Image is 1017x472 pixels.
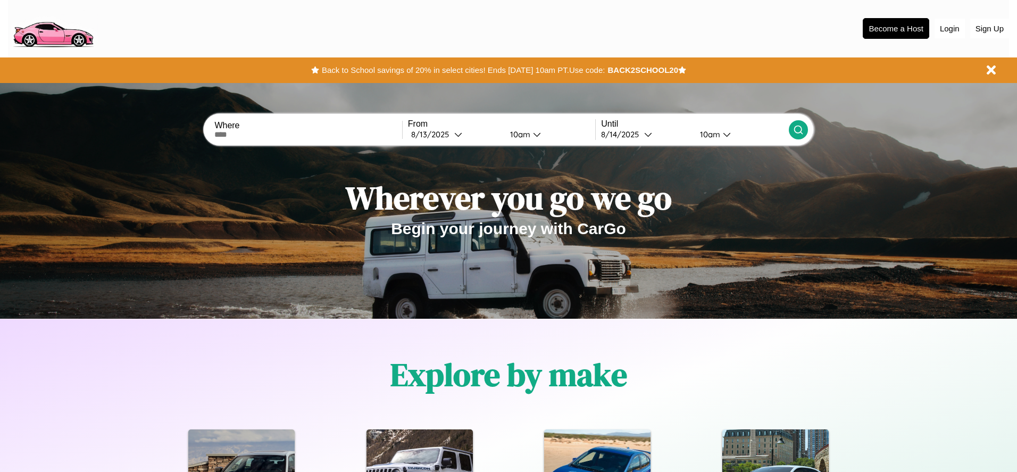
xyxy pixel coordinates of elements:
button: 10am [691,129,788,140]
button: Back to School savings of 20% in select cities! Ends [DATE] 10am PT.Use code: [319,63,607,78]
button: 8/13/2025 [408,129,502,140]
button: Sign Up [970,19,1009,38]
div: 10am [695,129,723,139]
label: From [408,119,595,129]
b: BACK2SCHOOL20 [607,65,678,74]
button: Login [935,19,965,38]
h1: Explore by make [390,353,627,396]
div: 10am [505,129,533,139]
img: logo [8,5,98,50]
label: Where [214,121,402,130]
div: 8 / 14 / 2025 [601,129,644,139]
div: 8 / 13 / 2025 [411,129,454,139]
button: 10am [502,129,595,140]
button: Become a Host [863,18,929,39]
label: Until [601,119,788,129]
